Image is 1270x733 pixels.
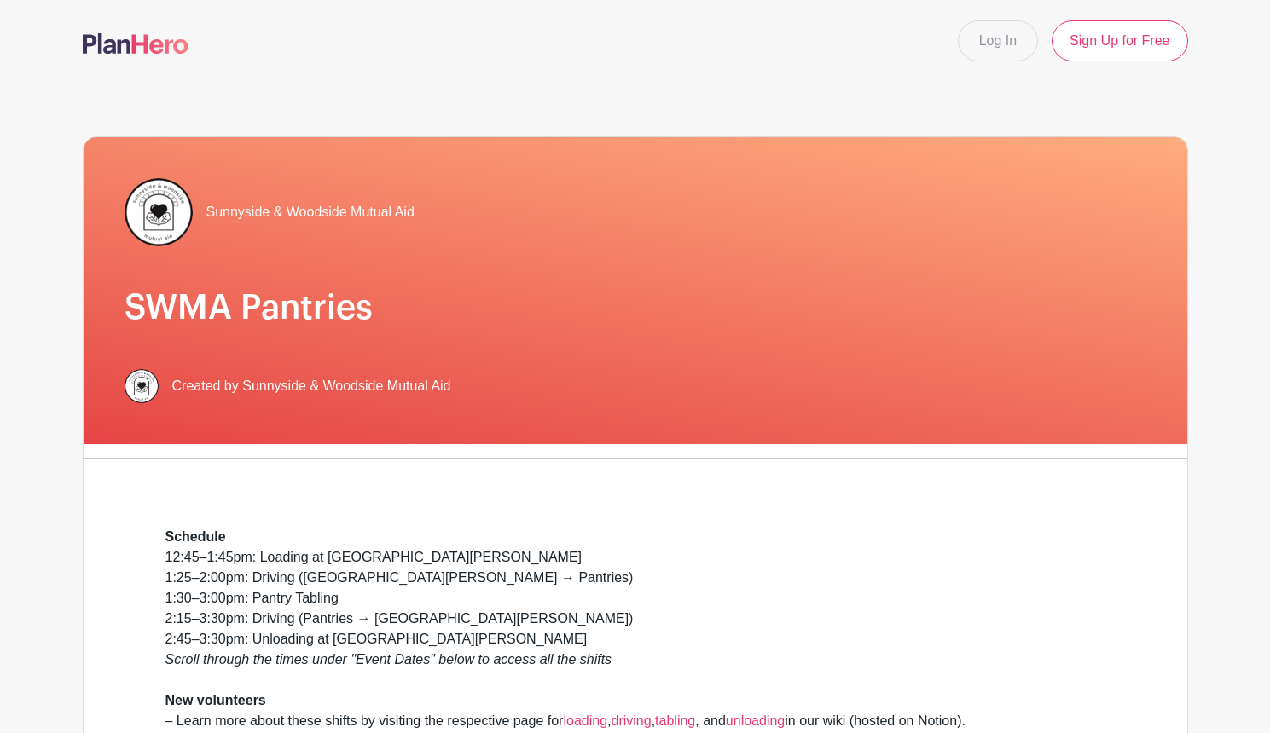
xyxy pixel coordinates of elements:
[958,20,1038,61] a: Log In
[563,713,607,728] a: loading
[165,693,266,707] strong: New volunteers
[726,713,785,728] a: unloading
[125,287,1146,328] h1: SWMA Pantries
[206,202,415,222] span: Sunnyside & Woodside Mutual Aid
[1052,20,1187,61] a: Sign Up for Free
[165,529,226,544] strong: Schedule
[165,652,612,667] em: Scroll through the times under "Event Dates" below to access all the shifts
[125,178,193,246] img: 256.png
[83,33,188,54] img: logo-507f7623f17ff9eddc593b1ce0a138ce2505c220e1c5a4e2b4648c50719b7d32.svg
[655,713,695,728] a: tabling
[172,376,451,396] span: Created by Sunnyside & Woodside Mutual Aid
[612,713,652,728] a: driving
[125,369,159,403] img: 256.png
